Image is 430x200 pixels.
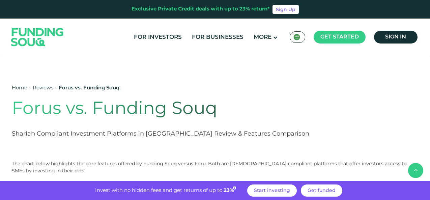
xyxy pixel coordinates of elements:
[224,188,237,193] span: 23%
[301,184,342,197] a: Get funded
[12,161,407,174] span: The chart below highlights the core features offered by Funding Souq versus Foru. Both are [DEMOG...
[254,34,271,40] span: More
[293,34,300,40] img: SA Flag
[12,130,338,138] h2: Shariah Compliant Investment Platforms in [GEOGRAPHIC_DATA] Review & Features Comparison
[33,86,53,90] a: Reviews
[12,86,27,90] a: Home
[320,34,359,39] span: Get started
[385,34,406,39] span: Sign in
[132,32,183,43] a: For Investors
[408,163,423,178] button: back
[233,186,236,190] i: 23% IRR (expected) ~ 15% Net yield (expected)
[273,5,299,14] a: Sign Up
[59,84,119,92] div: Forus vs. Funding Souq
[95,188,222,193] span: Invest with no hidden fees and get returns of up to
[12,99,338,120] h1: Forus vs. Funding Souq
[190,32,245,43] a: For Businesses
[308,188,336,193] span: Get funded
[132,5,270,13] div: Exclusive Private Credit deals with up to 23% return*
[254,188,290,193] span: Start investing
[247,184,297,197] a: Start investing
[374,31,418,44] a: Sign in
[4,20,70,54] img: Logo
